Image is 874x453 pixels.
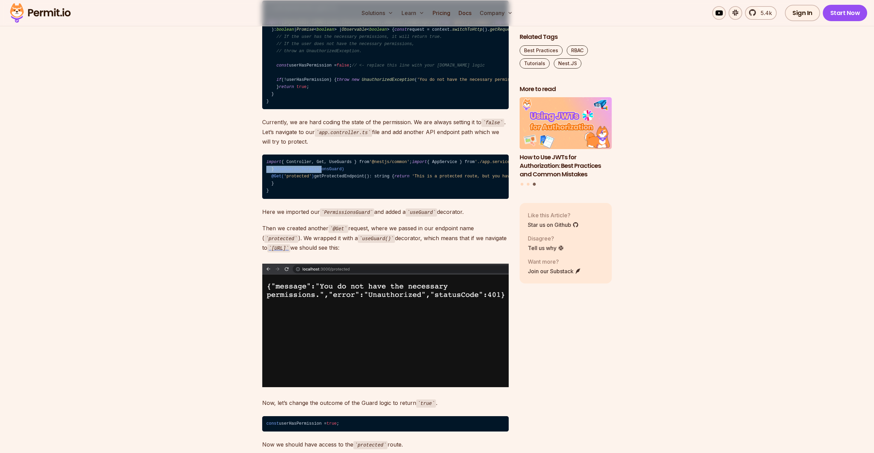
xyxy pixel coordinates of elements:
span: switchToHttp [452,27,482,32]
code: [URL] [267,244,290,252]
p: Currently, we are hard coding the state of the permission. We are always setting it to . Let’s na... [262,117,509,146]
span: Promise [296,27,314,32]
p: Now we should have access to the route. [262,440,509,450]
a: Sign In [785,5,820,21]
span: Observable [342,27,367,32]
img: Permit logo [7,1,74,25]
span: new [352,77,359,82]
code: app.controller.ts [315,129,372,137]
a: Tutorials [520,58,550,69]
span: // If the user does not have the necessary permissions, [277,42,414,46]
code: { Controller, Get, UseGuards } from ; { AppService } from ; { PermissionsGuard } from ; export { ... [262,155,509,199]
span: './app.service' [475,160,512,164]
span: @UseGuards(PermissionsGuard) [274,167,344,172]
span: '@nestjs/common' [369,160,410,164]
h2: More to read [520,85,612,93]
span: 'You do not have the necessary permissions.' [417,77,527,82]
span: false [337,63,349,68]
code: PermissionsGuard [320,208,374,217]
a: RBAC [567,45,588,56]
span: import [266,160,281,164]
a: 5.4k [745,6,777,20]
span: UnauthorizedException [362,77,414,82]
code: protected [264,235,298,243]
span: true [327,421,337,426]
a: Start Now [823,5,868,21]
span: 'protected' [284,174,312,179]
h3: How to Use JWTs for Authorization: Best Practices and Common Mistakes [520,153,612,178]
a: How to Use JWTs for Authorization: Best Practices and Common MistakesHow to Use JWTs for Authoriz... [520,98,612,179]
a: Nest.JS [554,58,581,69]
a: Docs [456,6,474,20]
code: useGuard() [358,235,395,243]
span: // If the user has the necessary permissions, it will return true. [277,34,442,39]
code: true [416,399,436,408]
button: Go to slide 2 [527,183,530,186]
span: boolean [369,27,387,32]
p: Want more? [528,258,581,266]
p: Here we imported our and added a decorator. [262,207,509,217]
span: const [394,27,407,32]
span: const [266,421,279,426]
code: { , , , } ; { } ; () { ( : , ): | < > | < > { request = context. (). (); userHasPermission = ; (!... [262,1,509,109]
span: boolean [277,27,294,32]
p: Then we created another request, where we passed in our endpoint name ( ). We wrapped it with a d... [262,223,509,253]
span: boolean [316,27,334,32]
span: // throw an UnauthorizedException. [277,49,362,54]
span: @Get( ) [271,174,314,179]
img: How to Use JWTs for Authorization: Best Practices and Common Mistakes [520,98,612,149]
span: import [412,160,427,164]
li: 3 of 3 [520,98,612,179]
span: true [296,85,306,89]
h2: Related Tags [520,33,612,41]
p: Disagree? [528,234,564,243]
a: Star us on Github [528,221,579,229]
p: Now, let’s change the outcome of the Guard logic to return . [262,398,509,408]
p: Like this Article? [528,211,579,219]
span: if [277,77,282,82]
span: throw [337,77,349,82]
span: // <- replace this line with your [DOMAIN_NAME] logic [352,63,485,68]
a: Join our Substack [528,267,581,275]
span: getRequest [490,27,515,32]
a: [URL] [267,244,290,251]
span: const [277,63,289,68]
a: Pricing [430,6,453,20]
a: Best Practices [520,45,563,56]
div: Posts [520,98,612,187]
code: useGuard [406,208,437,217]
code: false [481,119,504,127]
a: Tell us why [528,244,564,252]
button: Learn [399,6,427,20]
span: 5.4k [757,9,772,17]
button: Go to slide 3 [533,183,536,186]
span: 'This is a protected route, but you have access.' [412,174,535,179]
code: protected [353,441,387,449]
span: return [279,85,294,89]
button: Solutions [359,6,396,20]
code: userHasPermission = ; [262,416,509,432]
button: Go to slide 1 [521,183,523,186]
code: @Get [328,225,348,233]
img: nest-3.png [262,264,509,387]
button: Company [477,6,516,20]
span: return [394,174,409,179]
